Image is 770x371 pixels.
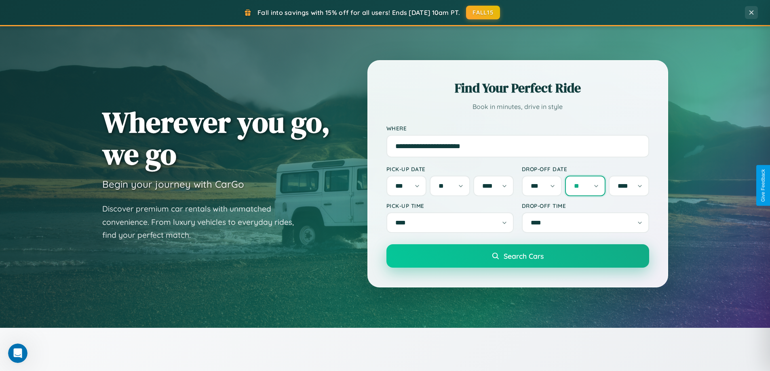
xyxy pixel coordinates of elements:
label: Where [386,125,649,132]
h1: Wherever you go, we go [102,106,330,170]
label: Drop-off Time [522,202,649,209]
iframe: Intercom live chat [8,344,27,363]
h3: Begin your journey with CarGo [102,178,244,190]
p: Book in minutes, drive in style [386,101,649,113]
span: Fall into savings with 15% off for all users! Ends [DATE] 10am PT. [257,8,460,17]
span: Search Cars [504,252,544,260]
h2: Find Your Perfect Ride [386,79,649,97]
label: Drop-off Date [522,166,649,172]
p: Discover premium car rentals with unmatched convenience. From luxury vehicles to everyday rides, ... [102,202,304,242]
button: Search Cars [386,244,649,268]
button: FALL15 [466,6,500,19]
label: Pick-up Time [386,202,514,209]
label: Pick-up Date [386,166,514,172]
div: Give Feedback [760,169,766,202]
